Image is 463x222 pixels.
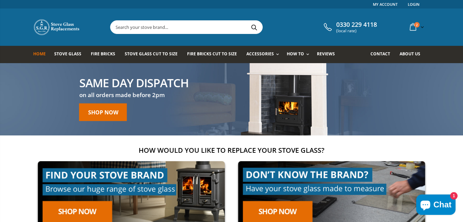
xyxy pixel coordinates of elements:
[400,46,425,63] a: About us
[246,46,282,63] a: Accessories
[91,46,120,63] a: Fire Bricks
[33,46,51,63] a: Home
[79,77,189,88] h2: Same day Dispatch
[317,46,340,63] a: Reviews
[336,21,377,29] span: 0330 229 4118
[125,46,182,63] a: Stove Glass Cut To Size
[33,146,430,155] h2: How would you like to replace your stove glass?
[414,22,420,27] span: 2
[54,51,81,57] span: Stove Glass
[407,20,425,34] a: 2
[187,51,237,57] span: Fire Bricks Cut To Size
[79,91,189,99] h3: on all orders made before 2pm
[33,19,81,36] img: Stove Glass Replacement
[110,21,338,34] input: Search your stove brand...
[33,51,46,57] span: Home
[91,51,115,57] span: Fire Bricks
[370,51,390,57] span: Contact
[287,46,313,63] a: How To
[414,195,458,217] inbox-online-store-chat: Shopify online store chat
[336,29,377,33] span: (local rate)
[125,51,177,57] span: Stove Glass Cut To Size
[246,21,262,34] button: Search
[322,21,377,33] a: 0330 229 4118 (local rate)
[54,46,86,63] a: Stove Glass
[317,51,335,57] span: Reviews
[79,103,127,121] a: Shop Now
[246,51,274,57] span: Accessories
[370,46,395,63] a: Contact
[287,51,304,57] span: How To
[187,46,242,63] a: Fire Bricks Cut To Size
[400,51,420,57] span: About us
